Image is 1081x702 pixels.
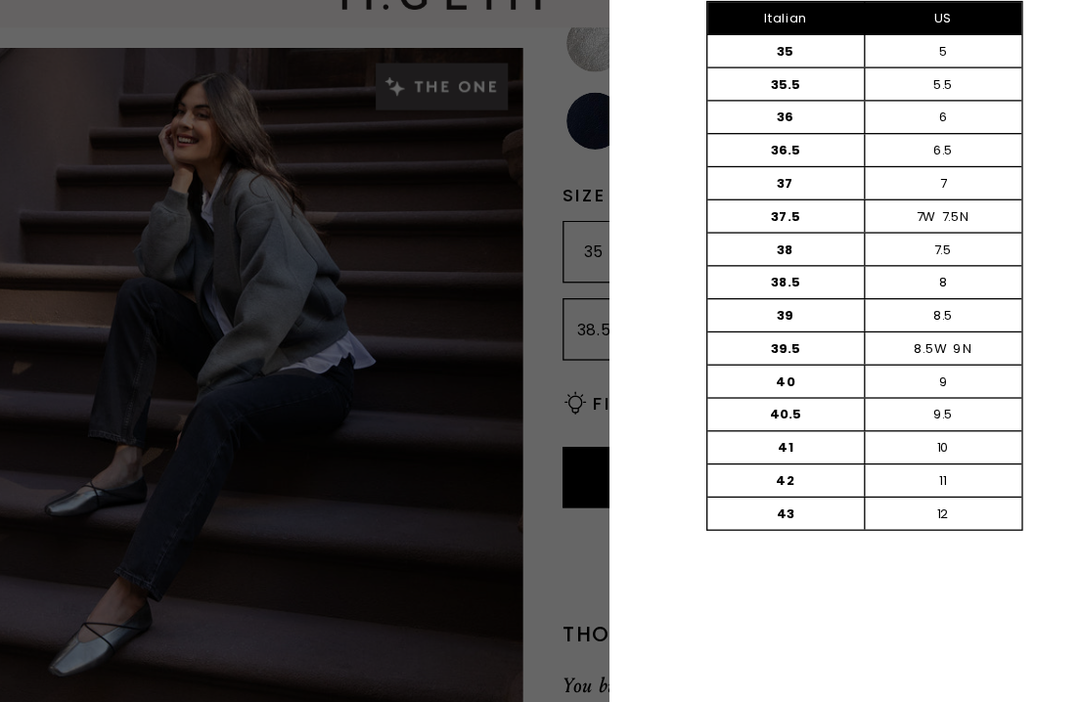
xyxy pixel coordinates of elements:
[745,72,867,97] div: Italian
[866,123,987,148] div: 5.5
[866,250,987,275] div: 7.5
[745,98,867,122] div: 35
[866,428,987,453] div: 11
[745,276,867,300] div: 38.5
[866,98,987,122] div: 5
[745,174,867,198] div: 36.5
[934,331,949,347] div: 9N
[866,454,987,478] div: 12
[745,428,867,453] div: 42
[745,250,867,275] div: 38
[866,352,987,376] div: 9
[1054,16,1069,31] img: Hide Drawer
[904,331,929,347] div: 8.5W
[866,301,987,326] div: 8.5
[866,276,987,300] div: 8
[745,352,867,376] div: 40
[745,149,867,173] div: 36
[745,225,867,249] div: 37.5
[866,174,987,198] div: 6.5
[906,230,921,245] div: 7W
[745,377,867,402] div: 40.5
[196,618,215,637] button: Close teaser
[745,454,867,478] div: 43
[745,301,867,326] div: 39
[866,403,987,427] div: 10
[745,123,867,148] div: 35.5
[866,149,987,173] div: 6
[866,72,987,97] div: US
[866,377,987,402] div: 9.5
[745,199,867,224] div: 37
[866,199,987,224] div: 7
[745,327,867,351] div: 39.5
[745,403,867,427] div: 41
[53,646,166,671] span: GET $50 OFF
[925,230,947,245] div: 7.5N
[20,634,200,682] div: GET $50 OFFClose teaser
